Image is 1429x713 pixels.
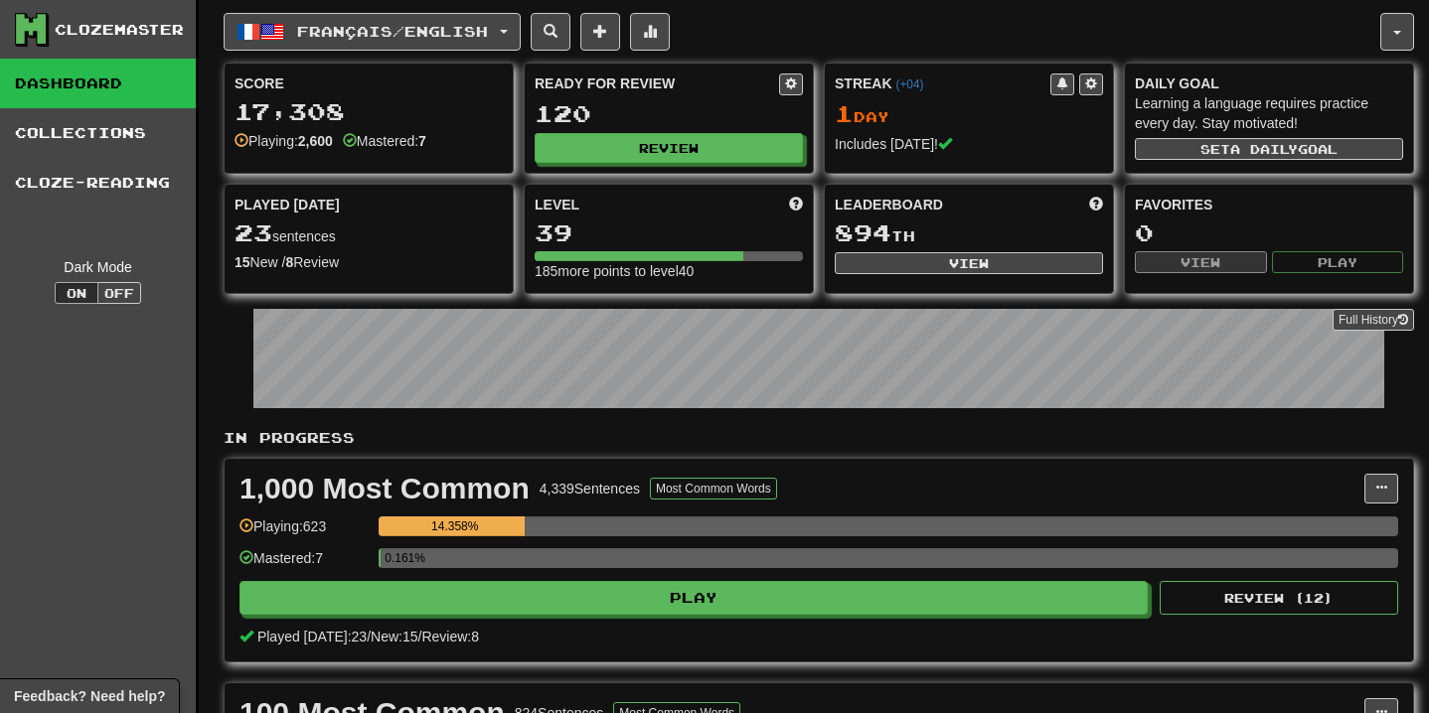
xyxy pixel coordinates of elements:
span: 894 [835,218,891,246]
div: 39 [535,220,803,245]
div: 4,339 Sentences [540,479,640,499]
button: Review (12) [1160,581,1398,615]
div: Mastered: [343,131,426,151]
div: Includes [DATE]! [835,134,1103,154]
div: Ready for Review [535,73,779,93]
strong: 8 [285,254,293,270]
div: New / Review [235,252,503,272]
a: Full History [1333,309,1414,331]
button: More stats [630,13,670,51]
a: (+04) [895,77,923,91]
strong: 7 [418,133,426,149]
div: 14.358% [385,516,525,536]
span: 23 [235,218,272,246]
div: 0 [1135,220,1403,245]
span: / [367,629,371,644]
span: Played [DATE]: 23 [257,629,367,644]
button: Off [97,282,141,304]
div: th [835,220,1103,246]
div: Day [835,101,1103,127]
button: Search sentences [531,13,570,51]
div: 185 more points to level 40 [535,261,803,281]
span: / [418,629,422,644]
span: a daily [1230,142,1298,156]
div: Mastered: 7 [239,548,369,581]
div: sentences [235,220,503,246]
div: Playing: 623 [239,516,369,549]
span: Leaderboard [835,195,943,214]
strong: 2,600 [298,133,333,149]
span: Level [535,195,579,214]
div: 17,308 [235,99,503,124]
button: Play [1272,251,1404,273]
button: Seta dailygoal [1135,138,1403,160]
div: Score [235,73,503,93]
div: Playing: [235,131,333,151]
button: Play [239,581,1148,615]
div: 1,000 Most Common [239,474,530,503]
span: Open feedback widget [14,686,165,706]
button: View [1135,251,1267,273]
button: Français/English [224,13,521,51]
div: Streak [835,73,1050,93]
span: This week in points, UTC [1089,195,1103,214]
span: Score more points to level up [789,195,803,214]
div: Clozemaster [55,20,184,40]
span: Played [DATE] [235,195,340,214]
span: New: 15 [371,629,417,644]
button: Add sentence to collection [580,13,620,51]
div: 120 [535,101,803,126]
div: Dark Mode [15,257,181,277]
button: On [55,282,98,304]
span: Français / English [297,23,488,40]
p: In Progress [224,428,1414,448]
button: View [835,252,1103,274]
div: Learning a language requires practice every day. Stay motivated! [1135,93,1403,133]
span: 1 [835,99,854,127]
span: Review: 8 [421,629,479,644]
button: Review [535,133,803,163]
div: Favorites [1135,195,1403,214]
div: Daily Goal [1135,73,1403,93]
strong: 15 [235,254,250,270]
button: Most Common Words [650,478,777,499]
